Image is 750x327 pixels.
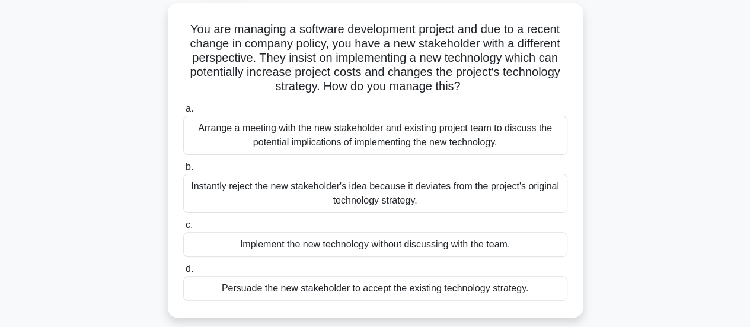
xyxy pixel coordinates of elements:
[186,103,193,113] span: a.
[186,161,193,172] span: b.
[183,276,567,301] div: Persuade the new stakeholder to accept the existing technology strategy.
[183,174,567,213] div: Instantly reject the new stakeholder's idea because it deviates from the project's original techn...
[183,232,567,257] div: Implement the new technology without discussing with the team.
[186,263,193,274] span: d.
[182,22,569,94] h5: You are managing a software development project and due to a recent change in company policy, you...
[183,116,567,155] div: Arrange a meeting with the new stakeholder and existing project team to discuss the potential imp...
[186,220,193,230] span: c.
